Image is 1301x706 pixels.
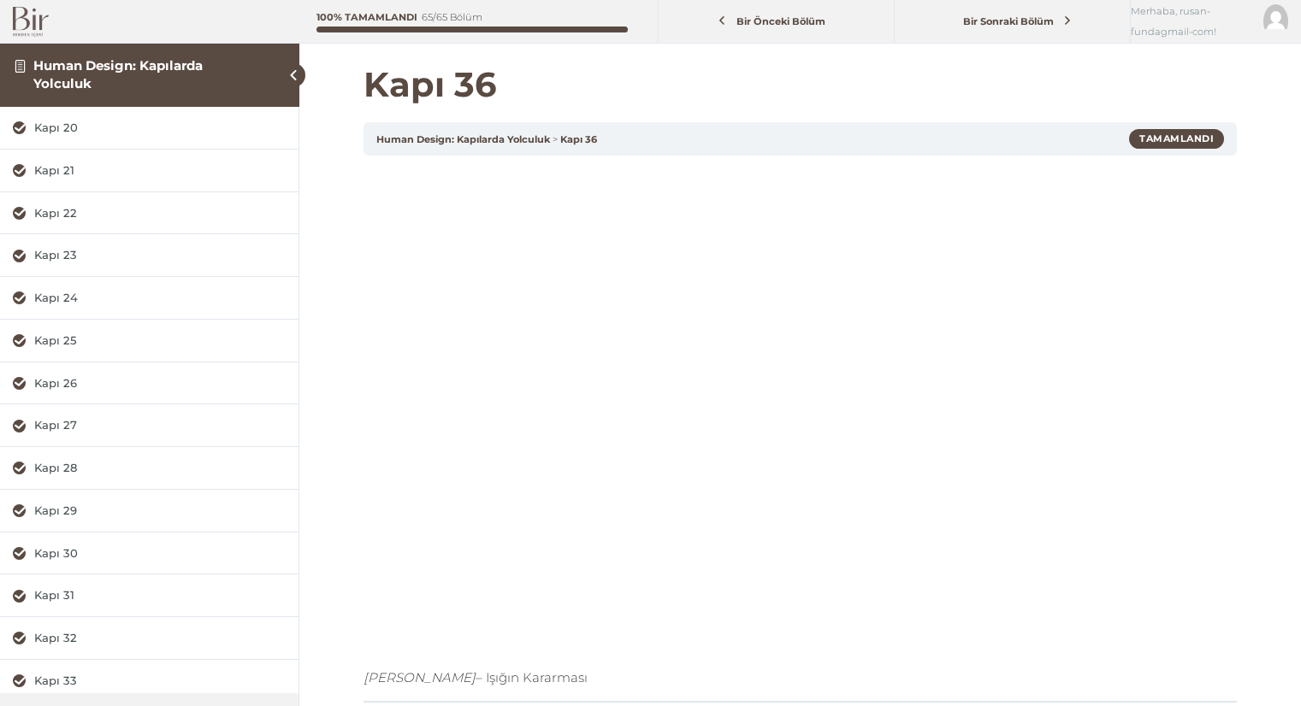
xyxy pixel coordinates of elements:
[13,630,286,646] a: Kapı 32
[364,64,1237,105] h1: Kapı 36
[13,417,286,433] a: Kapı 27
[34,120,286,136] div: Kapı 20
[34,332,286,349] div: Kapı 25
[34,290,286,306] div: Kapı 24
[34,630,286,646] div: Kapı 32
[13,587,286,603] a: Kapı 31
[13,247,286,263] a: Kapı 23
[663,6,890,38] a: Bir Önceki Bölüm
[899,6,1126,38] a: Bir Sonraki Bölüm
[34,545,286,562] div: Kapı 30
[726,15,835,27] span: Bir Önceki Bölüm
[33,57,203,91] a: Human Design: Kapılarda Yolculuk
[364,668,1237,688] p: – Işığın Kararması
[34,417,286,433] div: Kapı 27
[13,205,286,221] a: Kapı 22
[13,7,49,37] img: Bir Logo
[34,503,286,519] div: Kapı 29
[13,375,286,391] a: Kapı 26
[1129,129,1224,148] div: Tamamlandı
[13,120,286,136] a: Kapı 20
[953,15,1063,27] span: Bir Sonraki Bölüm
[34,205,286,221] div: Kapı 22
[13,162,286,179] a: Kapı 21
[34,587,286,603] div: Kapı 31
[13,460,286,476] a: Kapı 28
[364,669,476,685] em: [PERSON_NAME]
[13,545,286,562] a: Kapı 30
[422,13,482,22] div: 65/65 Bölüm
[13,673,286,689] a: Kapı 33
[34,162,286,179] div: Kapı 21
[376,133,550,145] a: Human Design: Kapılarda Yolculuk
[13,290,286,306] a: Kapı 24
[13,503,286,519] a: Kapı 29
[34,673,286,689] div: Kapı 33
[560,133,597,145] a: Kapı 36
[34,460,286,476] div: Kapı 28
[34,375,286,391] div: Kapı 26
[13,332,286,349] a: Kapı 25
[316,13,417,22] div: 100% Tamamlandı
[34,247,286,263] div: Kapı 23
[1131,1,1251,42] span: Merhaba, rusan-fundagmail-com!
